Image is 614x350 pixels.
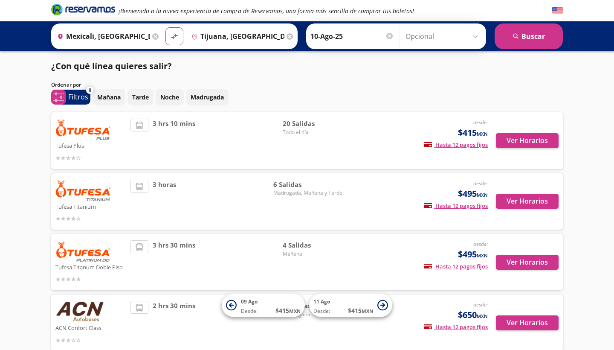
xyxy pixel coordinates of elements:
[283,250,342,258] span: Mañana
[55,262,126,272] p: Tufesa Titanum Doble Piso
[424,262,488,270] span: Hasta 12 pagos fijos
[362,308,373,314] small: MXN
[241,298,258,305] span: 09 Ago
[153,119,195,163] span: 3 hrs 10 mins
[309,294,392,317] button: 11 AgoDesde:$415MXN
[93,89,125,105] button: Mañana
[222,294,305,317] button: 09 AgoDesde:$415MXN
[153,240,195,284] span: 3 hrs 30 mins
[119,7,414,15] em: ¡Bienvenido a la nueva experiencia de compra de Reservamos, una forma más sencilla de comprar tus...
[283,119,342,128] span: 20 Salidas
[458,126,488,139] span: $415
[496,194,559,209] button: Ver Horarios
[153,301,195,345] span: 2 hrs 30 mins
[473,119,488,126] em: desde:
[477,252,488,259] small: MXN
[160,93,179,102] p: Noche
[51,81,81,89] p: Ordenar por
[55,201,126,211] p: Tufesa Titanium
[477,131,488,137] small: MXN
[496,133,559,148] button: Ver Horarios
[186,89,229,105] button: Madrugada
[458,309,488,321] span: $650
[89,87,91,94] span: 0
[477,192,488,198] small: MXN
[153,180,176,224] span: 3 horas
[188,26,284,47] input: Buscar Destino
[132,93,149,102] p: Tarde
[495,23,563,49] button: Buscar
[424,202,488,210] span: Hasta 12 pagos fijos
[156,89,184,105] button: Noche
[97,93,121,102] p: Mañana
[51,90,90,105] button: 0Filtros
[273,180,342,190] span: 6 Salidas
[473,180,488,187] em: desde:
[241,307,258,315] span: Desde:
[496,255,559,270] button: Ver Horarios
[51,3,115,18] a: Brand Logo
[473,301,488,308] em: desde:
[424,323,488,331] span: Hasta 12 pagos fijos
[55,119,111,140] img: Tufesa Plus
[55,301,104,322] img: ACN Confort Class
[55,240,111,262] img: Tufesa Titanum Doble Piso
[289,308,301,314] small: MXN
[310,26,394,47] input: Elegir Fecha
[191,93,224,102] p: Madrugada
[275,306,301,315] span: $ 415
[283,128,342,136] span: Todo el día
[348,306,373,315] span: $ 415
[552,6,563,16] button: English
[51,3,115,16] i: Brand Logo
[424,141,488,149] span: Hasta 12 pagos fijos
[473,240,488,248] em: desde:
[283,240,342,250] span: 4 Salidas
[458,248,488,261] span: $495
[477,313,488,319] small: MXN
[55,140,126,150] p: Tufesa Plus
[55,180,111,201] img: Tufesa Titanium
[273,189,342,197] span: Madrugada, Mañana y Tarde
[54,26,150,47] input: Buscar Origen
[313,298,330,305] span: 11 Ago
[313,307,330,315] span: Desde:
[458,187,488,200] span: $495
[496,315,559,330] button: Ver Horarios
[68,92,88,102] p: Filtros
[51,60,172,73] p: ¿Con qué línea quieres salir?
[127,89,153,105] button: Tarde
[55,322,126,332] p: ACN Confort Class
[405,26,482,47] input: Opcional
